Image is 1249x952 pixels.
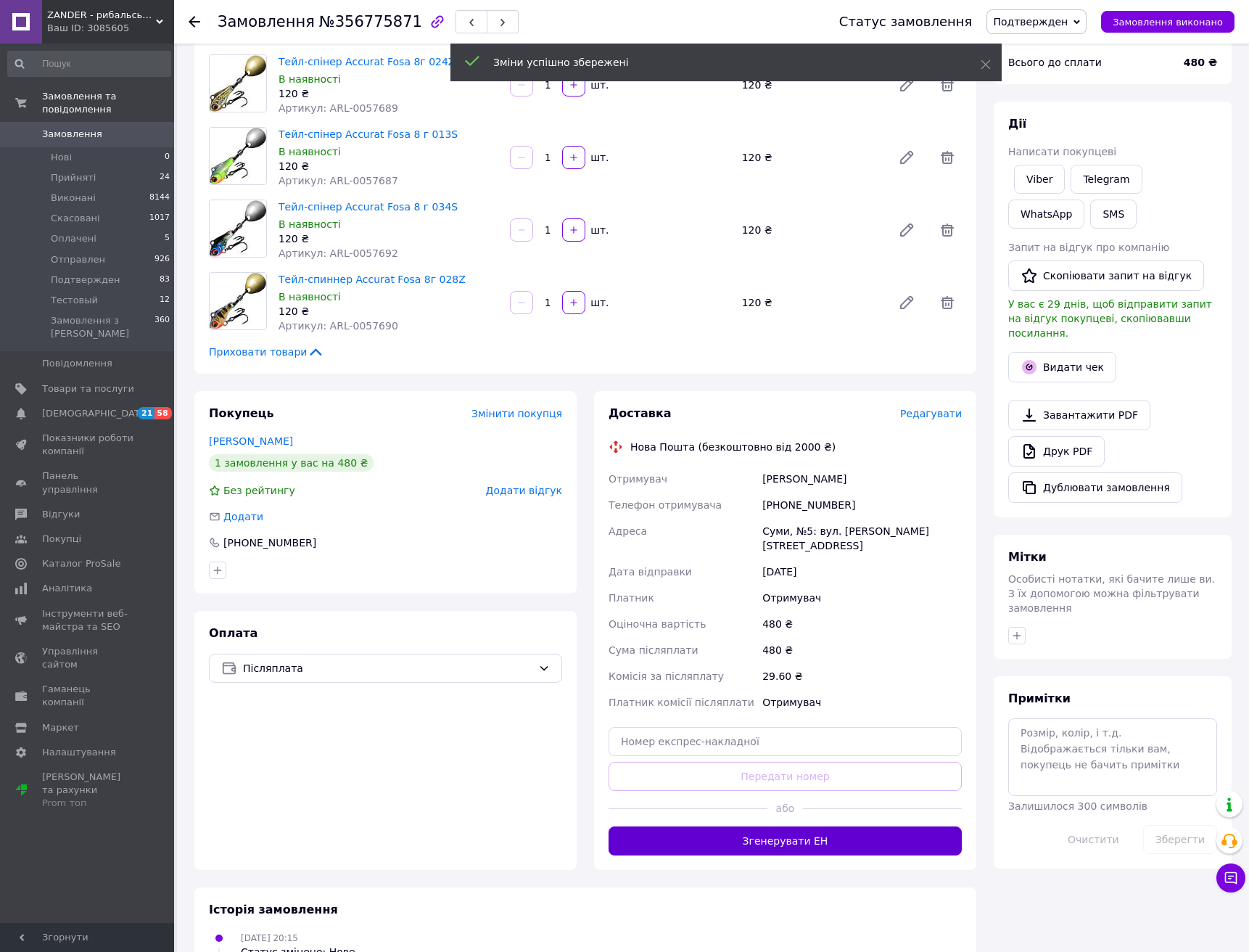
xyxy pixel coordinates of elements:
span: Примітки [1008,692,1071,705]
span: Доставка [609,406,672,420]
a: Telegram [1071,165,1142,194]
div: Отримувач [759,689,965,715]
span: Видалити [933,216,962,245]
span: Без рейтингу [223,485,295,496]
span: Покупці [42,533,81,546]
span: Виконані [51,192,96,205]
span: [PERSON_NAME] та рахунки [42,771,134,811]
a: Редагувати [892,216,921,245]
span: Подтвержден [993,16,1068,28]
a: Редагувати [892,143,921,172]
span: Приховати товари [209,345,324,359]
span: Оціночна вартість [609,618,706,630]
span: Покупець [209,406,274,420]
input: Номер експрес-накладної [609,727,962,756]
a: [PERSON_NAME] [209,435,293,447]
span: Артикул: ARL-0057689 [279,102,398,114]
div: Ваш ID: 3085605 [47,22,174,35]
div: 120 ₴ [736,292,886,313]
input: Пошук [7,51,171,77]
div: 1 замовлення у вас на 480 ₴ [209,454,374,472]
span: Відгуки [42,508,80,521]
span: Всього до сплати [1008,57,1102,68]
span: Каталог ProSale [42,557,120,570]
button: Чат з покупцем [1216,863,1245,892]
span: Інструменти веб-майстра та SEO [42,607,134,633]
a: Тейл-спиннер Accurat Fosa 8г 028Z [279,274,466,285]
span: Замовлення з [PERSON_NAME] [51,314,154,340]
span: Управління сайтом [42,645,134,671]
span: В наявності [279,146,341,157]
div: Отримувач [759,585,965,611]
span: Замовлення [218,13,315,30]
div: шт. [587,223,610,237]
span: Платник комісії післяплати [609,697,754,708]
div: 120 ₴ [279,231,498,246]
span: В наявності [279,218,341,230]
span: Залишилося 300 символів [1008,800,1147,812]
span: Післяплата [243,660,532,676]
div: 480 ₴ [759,611,965,637]
img: Тейл-спиннер Accurat Fosa 8г 028Z [210,273,266,329]
span: Телефон отримувача [609,499,722,511]
div: Зміни успішно збережені [493,55,944,70]
span: ZANDER - рибальський інтернет-магазин [47,9,156,22]
span: 12 [160,294,170,307]
span: 1017 [149,212,170,225]
a: WhatsApp [1008,200,1084,229]
span: Запит на відгук про компанію [1008,242,1169,253]
span: Видалити [933,288,962,317]
b: 480 ₴ [1184,57,1217,68]
div: Нова Пошта (безкоштовно від 2000 ₴) [627,440,839,454]
span: Товари та послуги [42,382,134,395]
div: Prom топ [42,797,134,810]
div: 120 ₴ [279,304,498,319]
div: Суми, №5: вул. [PERSON_NAME][STREET_ADDRESS] [759,518,965,559]
span: Написати покупцеві [1008,146,1116,157]
span: Маркет [42,721,79,734]
span: У вас є 29 днів, щоб відправити запит на відгук покупцеві, скопіювавши посилання. [1008,298,1212,339]
button: Дублювати замовлення [1008,472,1182,503]
span: 8144 [149,192,170,205]
button: Згенерувати ЕН [609,826,962,855]
span: Платник [609,592,654,604]
a: Завантажити PDF [1008,400,1150,430]
img: Тейл-спінер Accurat Fosa 8г 024Z [210,55,266,112]
span: Замовлення та повідомлення [42,90,174,116]
span: 83 [160,274,170,287]
span: [DEMOGRAPHIC_DATA] [42,407,149,420]
div: 480 ₴ [759,637,965,663]
span: Гаманець компанії [42,683,134,709]
span: Історія замовлення [209,903,338,916]
span: В наявності [279,73,341,85]
span: Мітки [1008,550,1047,564]
span: 0 [165,151,170,164]
span: Оплачені [51,232,96,245]
span: Нові [51,151,72,164]
span: Артикул: ARL-0057690 [279,320,398,332]
span: Подтвержден [51,274,120,287]
span: Повідомлення [42,357,112,370]
span: 5 [165,232,170,245]
span: 360 [154,314,170,340]
button: Замовлення виконано [1101,11,1234,33]
span: Налаштування [42,746,116,759]
span: [DATE] 20:15 [241,933,298,943]
span: 58 [154,407,171,419]
div: [DATE] [759,559,965,585]
span: Комісія за післяплату [609,670,724,682]
div: Повернутися назад [189,15,200,29]
button: Видати чек [1008,352,1116,382]
div: Статус замовлення [839,15,973,29]
span: Особисті нотатки, які бачите лише ви. З їх допомогою можна фільтрувати замовлення [1008,573,1215,614]
span: Скасовані [51,212,100,225]
span: Артикул: ARL-0057692 [279,247,398,259]
div: [PERSON_NAME] [759,466,965,492]
span: Замовлення виконано [1113,17,1223,28]
div: 120 ₴ [736,220,886,240]
span: Прийняті [51,171,96,184]
span: Дії [1008,117,1026,131]
div: [PHONE_NUMBER] [759,492,965,518]
a: Друк PDF [1008,436,1105,467]
span: №356775871 [319,13,422,30]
